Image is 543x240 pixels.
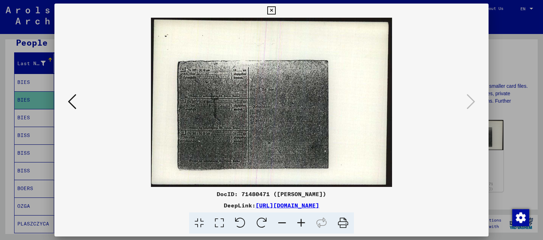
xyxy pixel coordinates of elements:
[54,190,489,198] div: DocID: 71480471 ([PERSON_NAME])
[54,201,489,210] div: DeepLink:
[151,18,392,187] img: 002.jpg
[256,202,319,209] a: [URL][DOMAIN_NAME]
[512,209,529,226] img: Change consent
